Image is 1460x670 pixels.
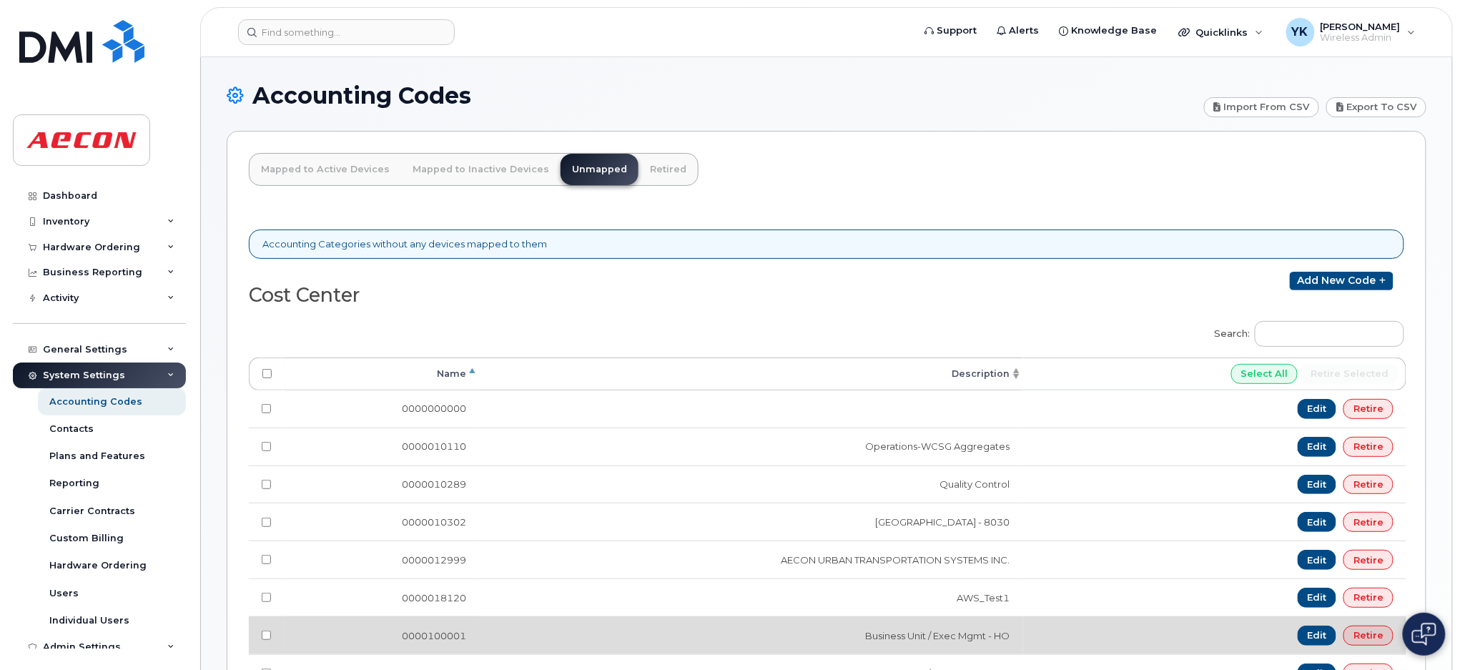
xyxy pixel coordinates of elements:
[1298,475,1337,495] a: Edit
[1255,321,1404,347] input: Search:
[285,578,479,616] td: 0000018120
[285,465,479,503] td: 0000010289
[479,578,1023,616] td: AWS_Test1
[1326,97,1426,117] a: Export to CSV
[1205,312,1404,352] label: Search:
[479,428,1023,465] td: Operations-WCSG Aggregates
[1290,272,1394,290] a: Add new code
[479,616,1023,654] td: Business Unit / Exec Mgmt - HO
[1343,626,1394,646] a: Retire
[1204,97,1320,117] a: Import from CSV
[227,83,1197,108] h1: Accounting Codes
[401,154,561,185] a: Mapped to Inactive Devices
[249,230,1404,259] div: Accounting Categories without any devices mapped to them
[638,154,698,185] a: Retired
[1298,588,1337,608] a: Edit
[1343,437,1394,457] a: Retire
[285,390,479,428] td: 0000000000
[479,541,1023,578] td: AECON URBAN TRANSPORTATION SYSTEMS INC.
[249,285,815,306] h2: Cost Center
[1343,588,1394,608] a: Retire
[285,358,479,390] th: Name: activate to sort column descending
[479,465,1023,503] td: Quality Control
[1231,364,1298,384] input: Select All
[479,503,1023,541] td: [GEOGRAPHIC_DATA] - 8030
[561,154,638,185] a: Unmapped
[1412,623,1436,646] img: Open chat
[1298,626,1337,646] a: Edit
[1343,399,1394,419] a: Retire
[1343,512,1394,532] a: Retire
[1298,550,1337,570] a: Edit
[1343,550,1394,570] a: Retire
[285,541,479,578] td: 0000012999
[1298,512,1337,532] a: Edit
[250,154,401,185] a: Mapped to Active Devices
[285,428,479,465] td: 0000010110
[285,616,479,654] td: 0000100001
[285,503,479,541] td: 0000010302
[1343,475,1394,495] a: Retire
[1298,437,1337,457] a: Edit
[479,358,1023,390] th: Description: activate to sort column ascending
[1298,399,1337,419] a: Edit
